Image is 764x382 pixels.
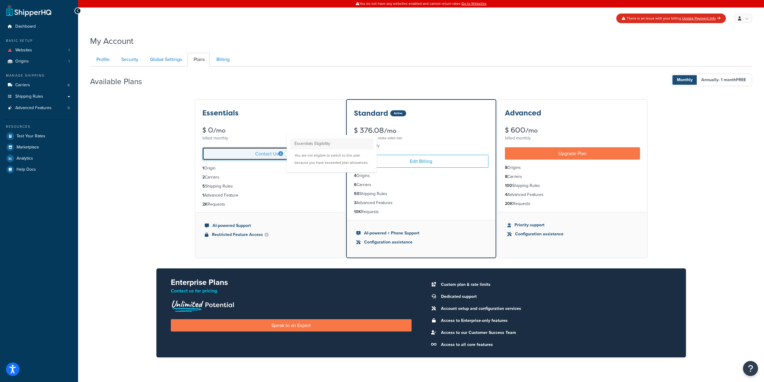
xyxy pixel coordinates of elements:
[505,182,512,189] strong: 100
[438,329,672,337] li: Access to our Customer Success Team
[354,142,488,150] div: billed monthly
[5,56,74,67] a: Origins 1
[202,127,337,134] div: $ 0
[290,149,373,169] div: You are not eligible to switch to this plan because you have exceeded plan allowances.
[15,105,52,111] span: Advanced Features
[5,91,74,102] a: Shipping Rules
[68,48,70,53] span: 1
[17,145,39,150] span: Marketplace
[5,153,74,164] li: Analytics
[505,173,640,180] li: Carriers
[736,77,746,83] b: FREE
[682,16,720,21] a: Update Payment Info
[505,191,640,198] li: Advanced Features
[438,292,672,301] li: Dedicated support
[5,73,74,78] div: Manage Shipping
[354,191,359,197] strong: 50
[438,341,672,349] li: Access to all core features
[5,38,74,43] div: Basic Setup
[5,56,74,67] li: Origins
[743,361,758,376] button: Open Resource Center
[354,173,488,179] li: Origins
[171,278,412,287] h2: Enterprise Plans
[90,77,151,86] h2: Available Plans
[5,45,74,56] li: Websites
[171,298,234,312] img: Unlimited Potential
[354,134,488,142] div: Includes $3.72 state sales tax
[354,191,488,197] li: Shipping Rules
[202,201,337,208] li: Requests
[505,200,513,207] strong: 20K
[202,109,239,117] h3: Essentials
[202,165,337,172] li: Origin
[90,35,133,47] h1: My Account
[5,142,74,153] a: Marketplace
[205,231,335,238] li: Restricted Feature Access
[171,287,412,295] p: Contact us for pricing
[505,164,640,171] li: Origins
[505,191,507,198] strong: 4
[507,231,638,237] li: Configuration assistance
[202,192,337,199] li: Advanced Feature
[5,21,74,32] a: Dashboard
[354,109,388,117] h3: Standard
[68,105,70,111] span: 0
[354,155,488,168] a: Edit Billing
[390,110,406,116] div: Active
[17,156,33,161] span: Analytics
[354,173,356,179] strong: 4
[187,53,210,66] a: Plans
[438,304,672,313] li: Account setup and configuration services
[205,222,335,229] li: AI-powered Support
[17,167,36,172] span: Help Docs
[202,174,337,181] li: Carriers
[5,102,74,114] a: Advanced Features 0
[505,173,507,180] strong: 8
[5,102,74,114] li: Advanced Features
[505,182,640,189] li: Shipping Rules
[505,109,541,117] h3: Advanced
[210,53,234,66] a: Billing
[202,165,204,171] strong: 1
[525,126,538,135] small: /mo
[507,222,638,228] li: Priority support
[5,124,74,129] div: Resources
[68,59,70,64] span: 1
[202,147,337,160] a: Contact UsEssentials EligibilityYou are not eligible to switch to this plan because you have exce...
[15,94,43,99] span: Shipping Rules
[202,183,205,189] strong: 5
[115,53,143,66] a: Security
[505,134,640,142] div: billed monthly
[356,239,486,246] li: Configuration assistance
[5,131,74,142] a: Test Your Rates
[354,209,361,215] strong: 10K
[90,53,114,66] a: Profile
[144,53,187,66] a: Global Settings
[505,200,640,207] li: Requests
[202,201,207,207] strong: 2K
[15,24,36,29] span: Dashboard
[718,77,746,83] span: - 1 month
[290,139,373,149] h3: Essentials Eligibility
[505,147,640,160] a: Upgrade Plan
[356,230,486,237] li: AI-powered + Phone Support
[202,174,205,180] strong: 2
[354,200,356,206] strong: 3
[354,182,488,188] li: Carriers
[15,59,29,64] span: Origins
[5,80,74,91] a: Carriers 6
[5,45,74,56] a: Websites 1
[438,316,672,325] li: Access to Enterprise-only features
[6,5,51,17] a: ShipperHQ Home
[672,75,697,85] span: Monthly
[5,164,74,175] a: Help Docs
[15,48,32,53] span: Websites
[354,200,488,206] li: Advanced Features
[354,209,488,215] li: Requests
[384,127,396,135] small: /mo
[616,14,726,23] div: There is an issue with your billing.
[202,183,337,190] li: Shipping Rules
